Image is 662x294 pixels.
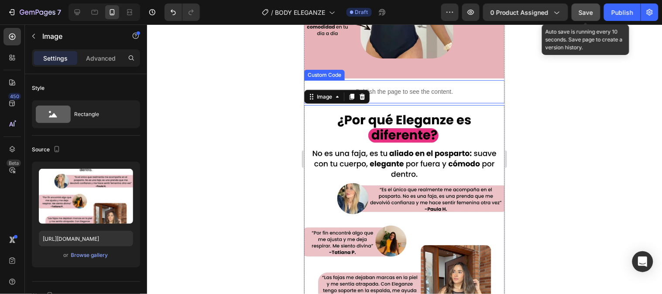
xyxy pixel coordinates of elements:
[611,8,633,17] div: Publish
[74,104,127,124] div: Rectangle
[3,3,65,21] button: 7
[32,144,62,156] div: Source
[42,31,117,41] p: Image
[579,9,593,16] span: Save
[64,250,69,260] span: or
[43,54,68,63] p: Settings
[71,251,109,260] button: Browse gallery
[304,24,505,294] iframe: Design area
[32,84,45,92] div: Style
[165,3,200,21] div: Undo/Redo
[39,169,133,224] img: preview-image
[355,8,368,16] span: Draft
[71,251,108,259] div: Browse gallery
[7,160,21,167] div: Beta
[271,8,274,17] span: /
[490,8,549,17] span: 0 product assigned
[39,231,133,246] input: https://example.com/image.jpg
[604,3,641,21] button: Publish
[275,8,326,17] span: BODY ELEGANZE
[57,7,61,17] p: 7
[632,251,653,272] div: Open Intercom Messenger
[86,54,116,63] p: Advanced
[8,93,21,100] div: 450
[572,3,600,21] button: Save
[483,3,568,21] button: 0 product assigned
